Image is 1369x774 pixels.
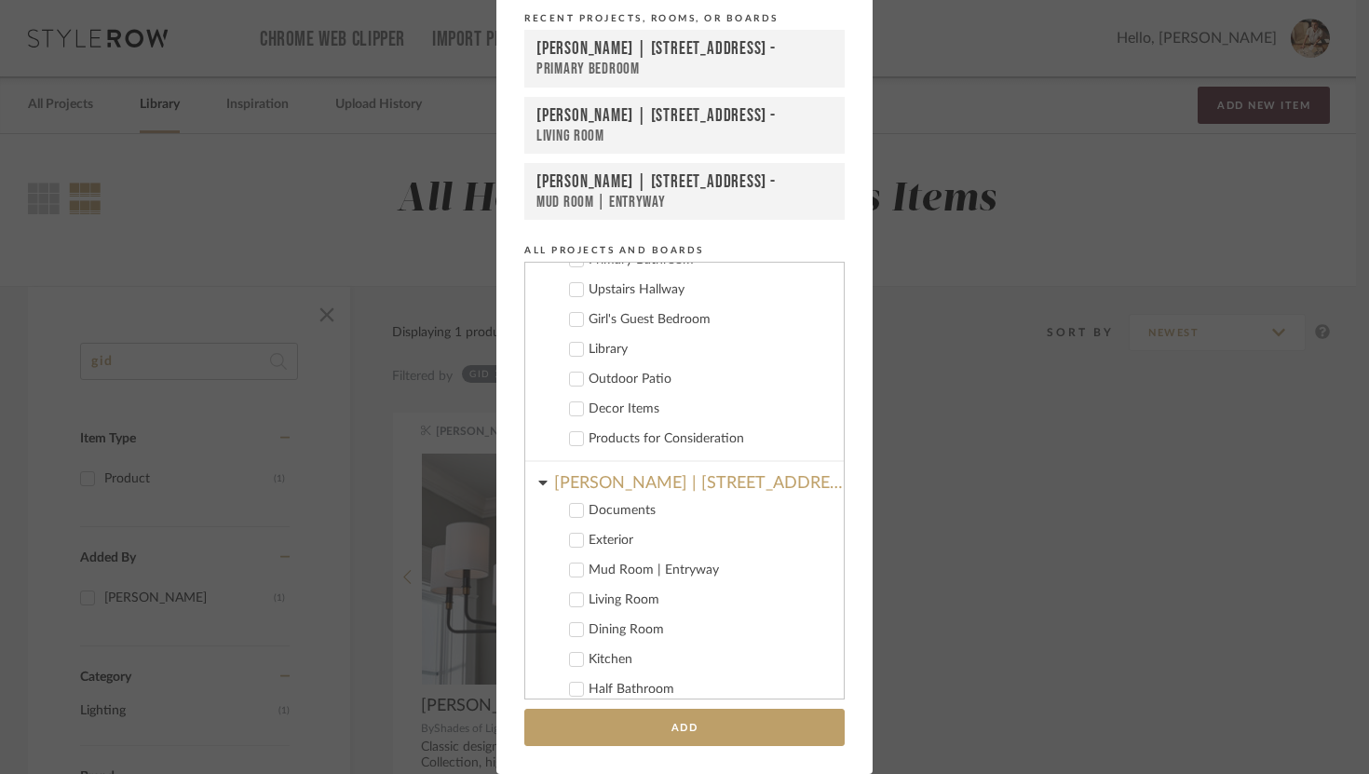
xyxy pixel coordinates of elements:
div: Mud Room | Entryway [536,193,833,211]
div: All Projects and Boards [524,242,845,259]
div: [PERSON_NAME] | [STREET_ADDRESS] - [536,171,833,193]
div: Living Room [589,592,829,608]
div: Library [589,342,829,358]
div: Girl's Guest Bedroom [589,312,829,328]
div: [PERSON_NAME] | [STREET_ADDRESS] - [536,38,833,61]
div: Products for Consideration [589,431,829,447]
div: Documents [589,503,829,519]
div: Kitchen [589,652,829,668]
div: Half Bathroom [589,682,829,698]
div: Dining Room [589,622,829,638]
div: [PERSON_NAME] | [STREET_ADDRESS] [554,462,844,495]
div: Primary Bedroom [536,60,833,79]
div: Decor Items [589,401,829,417]
div: Recent Projects, Rooms, or Boards [524,10,845,27]
div: [PERSON_NAME] | [STREET_ADDRESS] - [536,105,833,127]
button: Add [524,709,845,747]
div: Living Room [536,127,833,145]
div: Outdoor Patio [589,372,829,387]
div: Mud Room | Entryway [589,563,829,578]
div: Exterior [589,533,829,549]
div: Upstairs Hallway [589,282,829,298]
